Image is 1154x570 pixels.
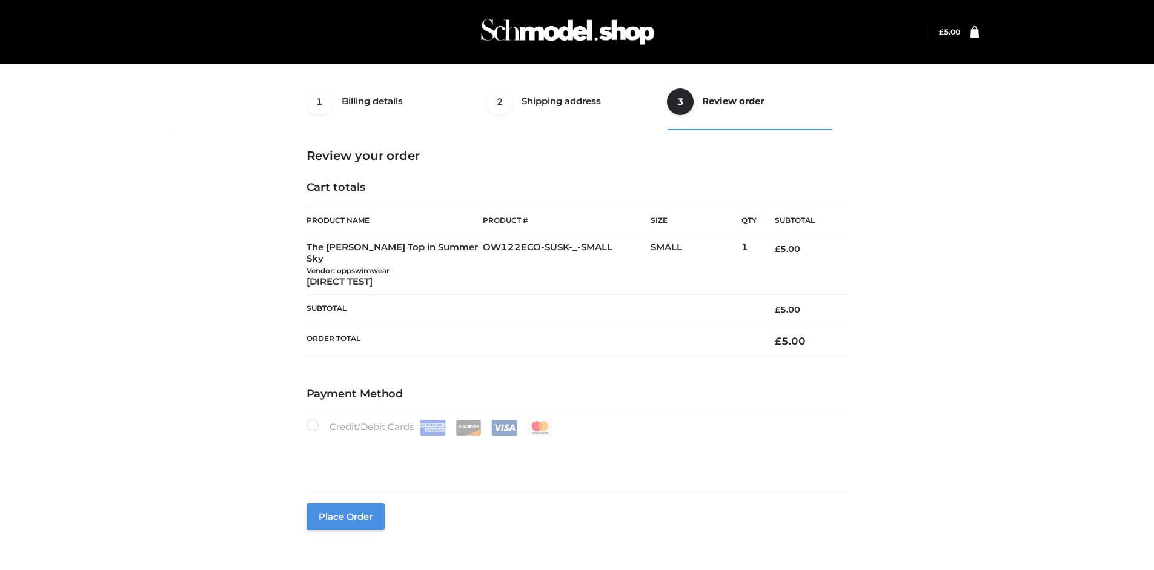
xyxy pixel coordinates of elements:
th: Order Total [307,325,757,357]
iframe: Secure payment input frame [304,433,846,477]
th: Product Name [307,207,483,234]
td: 1 [741,234,757,295]
img: Amex [420,420,446,436]
img: Mastercard [527,420,553,436]
bdi: 5.00 [775,244,800,254]
label: Credit/Debit Cards [307,419,554,436]
td: SMALL [651,234,741,295]
th: Subtotal [757,207,847,234]
img: Visa [491,420,517,436]
td: The [PERSON_NAME] Top in Summer Sky [DIRECT TEST] [307,234,483,295]
button: Place order [307,503,385,530]
h4: Cart totals [307,181,848,194]
th: Product # [483,207,651,234]
bdi: 5.00 [939,27,960,36]
th: Qty [741,207,757,234]
h4: Payment Method [307,388,848,401]
span: £ [939,27,944,36]
span: £ [775,304,780,315]
a: £5.00 [939,27,960,36]
small: Vendor: oppswimwear [307,266,390,275]
bdi: 5.00 [775,304,800,315]
th: Subtotal [307,295,757,325]
img: Discover [456,420,482,436]
th: Size [651,207,735,234]
td: OW122ECO-SUSK-_-SMALL [483,234,651,295]
h3: Review your order [307,148,848,163]
img: Schmodel Admin 964 [477,8,658,56]
span: £ [775,244,780,254]
span: £ [775,335,781,347]
bdi: 5.00 [775,335,806,347]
